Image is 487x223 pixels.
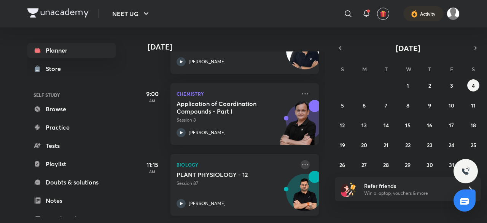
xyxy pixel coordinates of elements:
[450,66,453,73] abbr: Friday
[385,66,388,73] abbr: Tuesday
[446,139,458,151] button: October 24, 2025
[402,99,414,111] button: October 8, 2025
[46,64,65,73] div: Store
[447,7,460,20] img: Aman raj
[380,139,392,151] button: October 21, 2025
[189,200,226,207] p: [PERSON_NAME]
[423,99,436,111] button: October 9, 2025
[402,159,414,171] button: October 29, 2025
[405,141,411,149] abbr: October 22, 2025
[27,138,116,153] a: Tests
[471,102,476,109] abbr: October 11, 2025
[27,120,116,135] a: Practice
[189,129,226,136] p: [PERSON_NAME]
[177,100,271,115] h5: Application of Coordination Compounds - Part I
[336,119,349,131] button: October 12, 2025
[362,66,367,73] abbr: Monday
[340,141,345,149] abbr: October 19, 2025
[189,58,226,65] p: [PERSON_NAME]
[407,82,409,89] abbr: October 1, 2025
[446,99,458,111] button: October 10, 2025
[336,99,349,111] button: October 5, 2025
[385,102,387,109] abbr: October 7, 2025
[341,66,344,73] abbr: Sunday
[27,8,89,18] img: Company Logo
[384,122,389,129] abbr: October 14, 2025
[471,141,476,149] abbr: October 25, 2025
[364,182,458,190] h6: Refer friends
[177,89,296,98] p: Chemistry
[472,82,475,89] abbr: October 4, 2025
[423,139,436,151] button: October 23, 2025
[277,100,319,152] img: unacademy
[336,139,349,151] button: October 19, 2025
[446,119,458,131] button: October 17, 2025
[358,119,370,131] button: October 13, 2025
[340,122,345,129] abbr: October 12, 2025
[177,117,296,124] p: Session 8
[345,43,470,53] button: [DATE]
[27,43,116,58] a: Planner
[428,66,431,73] abbr: Thursday
[411,9,418,18] img: activity
[137,89,167,98] h5: 9:00
[361,122,367,129] abbr: October 13, 2025
[402,119,414,131] button: October 15, 2025
[341,181,356,197] img: referral
[341,102,344,109] abbr: October 5, 2025
[446,79,458,91] button: October 3, 2025
[27,88,116,101] h6: SELF STUDY
[428,102,431,109] abbr: October 9, 2025
[27,156,116,172] a: Playlist
[449,122,454,129] abbr: October 17, 2025
[27,175,116,190] a: Doubts & solutions
[449,161,454,168] abbr: October 31, 2025
[428,82,431,89] abbr: October 2, 2025
[446,159,458,171] button: October 31, 2025
[380,10,387,17] img: avatar
[406,66,411,73] abbr: Wednesday
[27,8,89,19] a: Company Logo
[427,161,433,168] abbr: October 30, 2025
[137,98,167,103] p: AM
[27,61,116,76] a: Store
[406,102,409,109] abbr: October 8, 2025
[467,119,479,131] button: October 18, 2025
[427,141,433,149] abbr: October 23, 2025
[358,99,370,111] button: October 6, 2025
[384,141,388,149] abbr: October 21, 2025
[377,8,389,20] button: avatar
[358,139,370,151] button: October 20, 2025
[364,190,458,197] p: Win a laptop, vouchers & more
[423,79,436,91] button: October 2, 2025
[380,99,392,111] button: October 7, 2025
[471,122,476,129] abbr: October 18, 2025
[427,122,432,129] abbr: October 16, 2025
[467,139,479,151] button: October 25, 2025
[363,102,366,109] abbr: October 6, 2025
[405,122,411,129] abbr: October 15, 2025
[177,171,271,178] h5: PLANT PHYSIOLOGY - 12
[450,82,453,89] abbr: October 3, 2025
[361,161,367,168] abbr: October 27, 2025
[423,119,436,131] button: October 16, 2025
[380,119,392,131] button: October 14, 2025
[461,167,470,176] img: ttu
[137,169,167,174] p: AM
[467,99,479,111] button: October 11, 2025
[449,141,454,149] abbr: October 24, 2025
[286,178,323,215] img: Avatar
[396,43,420,53] span: [DATE]
[27,101,116,117] a: Browse
[148,42,326,51] h4: [DATE]
[177,160,296,169] p: Biology
[27,193,116,208] a: Notes
[177,180,296,187] p: Session 87
[380,159,392,171] button: October 28, 2025
[336,159,349,171] button: October 26, 2025
[137,160,167,169] h5: 11:15
[361,141,367,149] abbr: October 20, 2025
[358,159,370,171] button: October 27, 2025
[472,66,475,73] abbr: Saturday
[405,161,411,168] abbr: October 29, 2025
